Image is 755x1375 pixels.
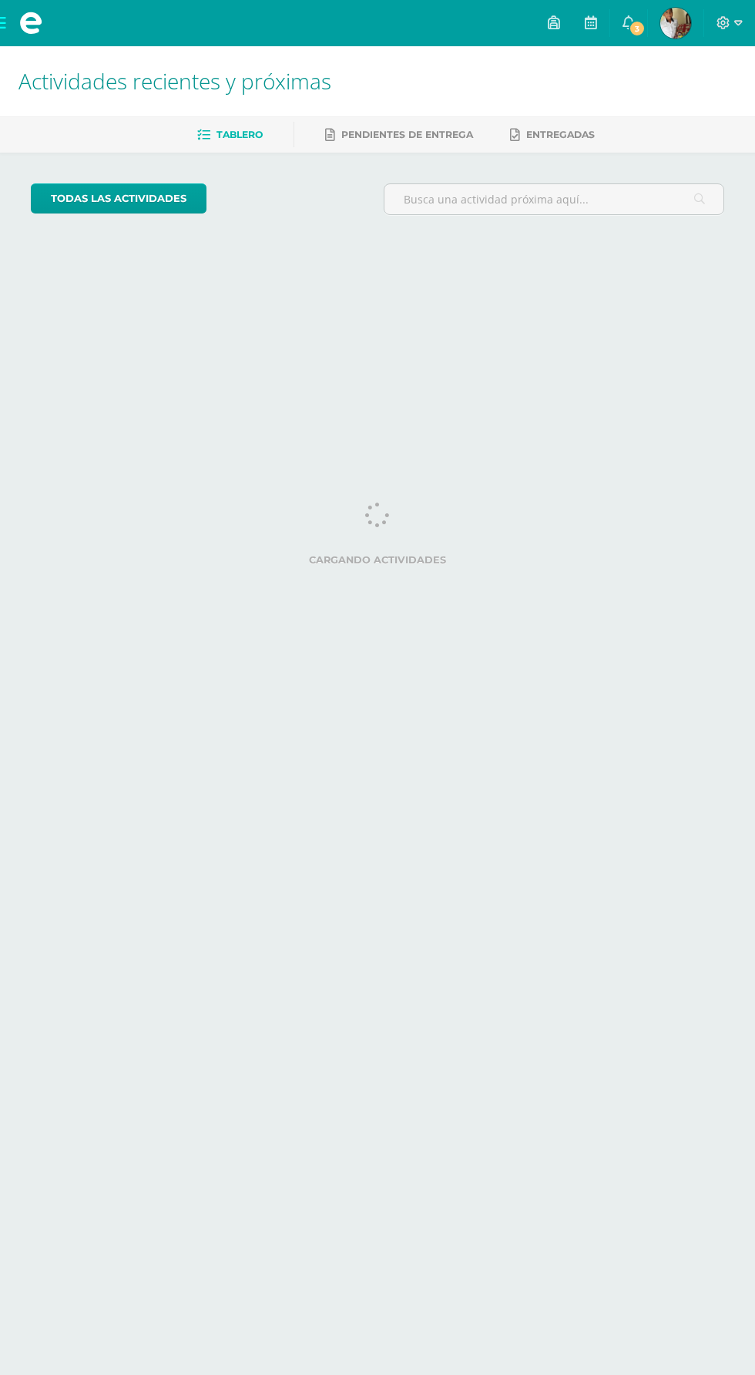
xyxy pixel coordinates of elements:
a: Pendientes de entrega [325,123,473,147]
img: 94227f07da981a6ece62c616870d9d48.png [660,8,691,39]
input: Busca una actividad próxima aquí... [384,184,723,214]
span: Entregadas [526,129,595,140]
span: Pendientes de entrega [341,129,473,140]
span: Actividades recientes y próximas [18,66,331,96]
span: 3 [629,20,646,37]
a: Entregadas [510,123,595,147]
a: Tablero [197,123,263,147]
a: todas las Actividades [31,183,206,213]
span: Tablero [216,129,263,140]
label: Cargando actividades [31,554,724,566]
